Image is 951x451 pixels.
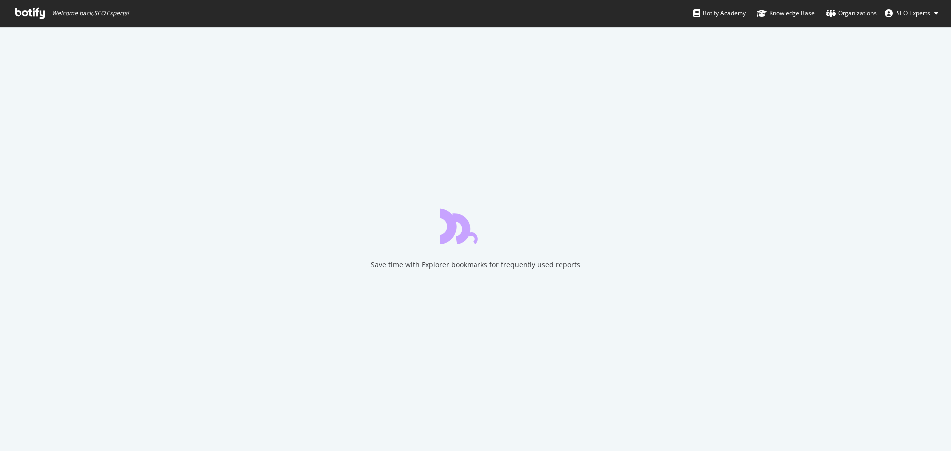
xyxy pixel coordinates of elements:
span: Welcome back, SEO Experts ! [52,9,129,17]
button: SEO Experts [877,5,946,21]
div: Save time with Explorer bookmarks for frequently used reports [371,260,580,270]
div: animation [440,208,511,244]
span: SEO Experts [897,9,930,17]
div: Organizations [826,8,877,18]
div: Botify Academy [693,8,746,18]
div: Knowledge Base [757,8,815,18]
